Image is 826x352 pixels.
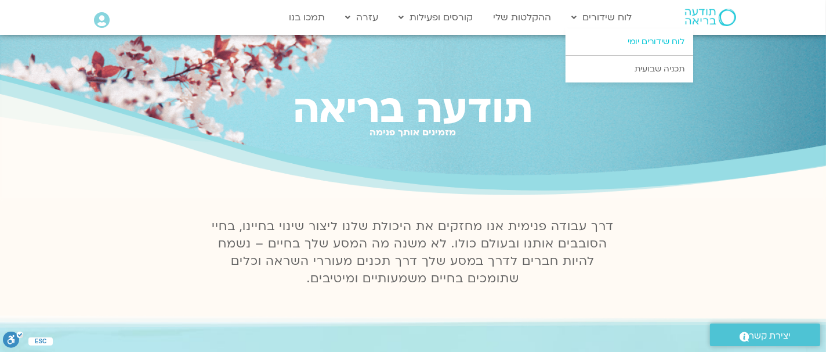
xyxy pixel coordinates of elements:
a: יצירת קשר [710,324,820,346]
p: דרך עבודה פנימית אנו מחזקים את היכולת שלנו ליצור שינוי בחיינו, בחיי הסובבים אותנו ובעולם כולו. לא... [205,218,621,288]
a: ההקלטות שלי [487,6,557,28]
a: קורסים ופעילות [393,6,479,28]
a: לוח שידורים יומי [566,28,693,55]
span: יצירת קשר [749,328,791,344]
a: עזרה [339,6,384,28]
a: לוח שידורים [566,6,637,28]
a: תכניה שבועית [566,56,693,82]
a: תמכו בנו [283,6,331,28]
img: תודעה בריאה [685,9,736,26]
